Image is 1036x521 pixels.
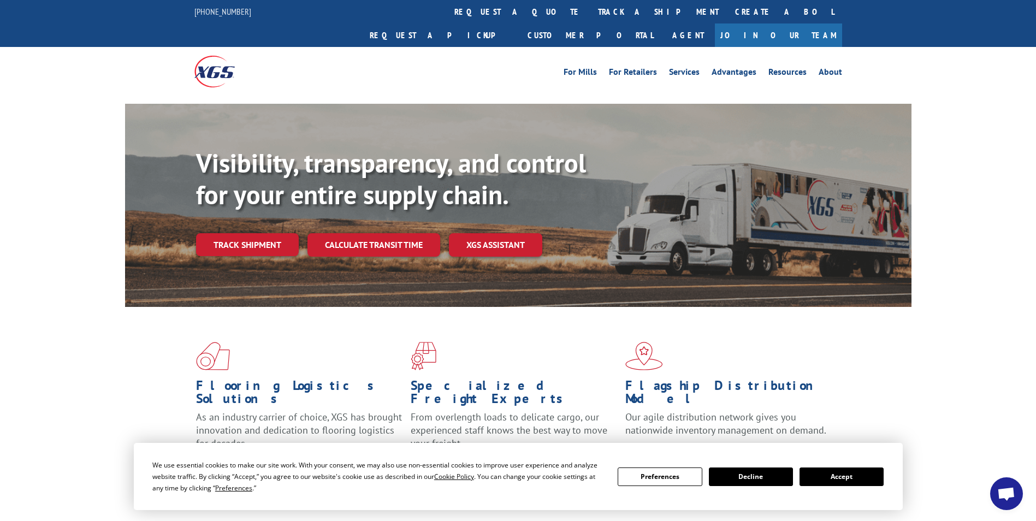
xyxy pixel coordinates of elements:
[362,23,519,47] a: Request a pickup
[449,233,542,257] a: XGS ASSISTANT
[661,23,715,47] a: Agent
[196,233,299,256] a: Track shipment
[712,68,756,80] a: Advantages
[434,472,474,481] span: Cookie Policy
[709,467,793,486] button: Decline
[519,23,661,47] a: Customer Portal
[800,467,884,486] button: Accept
[625,342,663,370] img: xgs-icon-flagship-distribution-model-red
[196,411,402,449] span: As an industry carrier of choice, XGS has brought innovation and dedication to flooring logistics...
[768,68,807,80] a: Resources
[990,477,1023,510] div: Open chat
[134,443,903,510] div: Cookie Consent Prompt
[411,379,617,411] h1: Specialized Freight Experts
[715,23,842,47] a: Join Our Team
[564,68,597,80] a: For Mills
[307,233,440,257] a: Calculate transit time
[618,467,702,486] button: Preferences
[411,411,617,459] p: From overlength loads to delicate cargo, our experienced staff knows the best way to move your fr...
[625,411,826,436] span: Our agile distribution network gives you nationwide inventory management on demand.
[196,379,402,411] h1: Flooring Logistics Solutions
[411,342,436,370] img: xgs-icon-focused-on-flooring-red
[669,68,700,80] a: Services
[194,6,251,17] a: [PHONE_NUMBER]
[819,68,842,80] a: About
[609,68,657,80] a: For Retailers
[196,342,230,370] img: xgs-icon-total-supply-chain-intelligence-red
[152,459,605,494] div: We use essential cookies to make our site work. With your consent, we may also use non-essential ...
[215,483,252,493] span: Preferences
[196,146,586,211] b: Visibility, transparency, and control for your entire supply chain.
[625,379,832,411] h1: Flagship Distribution Model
